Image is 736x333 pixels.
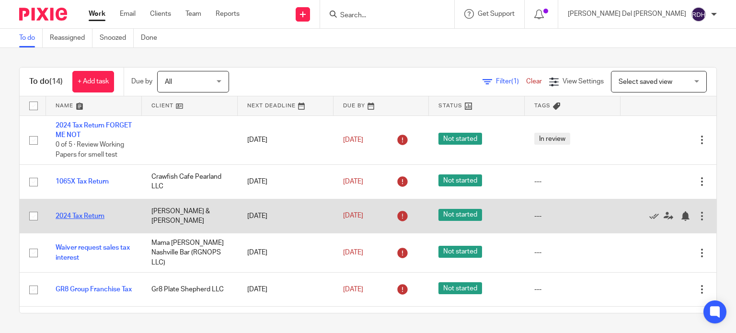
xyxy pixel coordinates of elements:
input: Search [339,11,425,20]
a: Team [185,9,201,19]
a: Reassigned [50,29,92,47]
td: [DATE] [238,165,333,199]
a: 2024 Tax Return [56,213,104,219]
td: [DATE] [238,273,333,307]
a: Reports [216,9,240,19]
span: Not started [438,209,482,221]
td: [DATE] [238,233,333,273]
span: [DATE] [343,137,363,143]
div: --- [534,211,611,221]
span: Select saved view [619,79,672,85]
a: Work [89,9,105,19]
span: [DATE] [343,213,363,219]
span: 0 of 5 · Review Working Papers for smell test [56,141,124,158]
span: [DATE] [343,286,363,293]
span: (1) [511,78,519,85]
td: [DATE] [238,115,333,165]
p: Due by [131,77,152,86]
span: Not started [438,174,482,186]
a: Snoozed [100,29,134,47]
a: GR8 Group Franchise Tax [56,286,132,293]
h1: To do [29,77,63,87]
span: Filter [496,78,526,85]
span: Not started [438,133,482,145]
p: [PERSON_NAME] Del [PERSON_NAME] [568,9,686,19]
a: Done [141,29,164,47]
span: Not started [438,246,482,258]
span: [DATE] [343,249,363,256]
a: To do [19,29,43,47]
a: 1065X Tax Return [56,178,109,185]
td: [PERSON_NAME] & [PERSON_NAME] [142,199,238,233]
span: Tags [534,103,551,108]
td: Gr8 Plate Shepherd LLC [142,273,238,307]
span: Get Support [478,11,515,17]
span: In review [534,133,570,145]
a: + Add task [72,71,114,92]
div: --- [534,248,611,257]
span: View Settings [563,78,604,85]
a: Clear [526,78,542,85]
a: Clients [150,9,171,19]
td: Crawfish Cafe Pearland LLC [142,165,238,199]
div: --- [534,285,611,294]
img: svg%3E [691,7,706,22]
td: [DATE] [238,199,333,233]
span: [DATE] [343,178,363,185]
span: Not started [438,282,482,294]
span: (14) [49,78,63,85]
td: Mama [PERSON_NAME] Nashville Bar (RGNOPS LLC) [142,233,238,273]
div: --- [534,177,611,186]
img: Pixie [19,8,67,21]
a: Email [120,9,136,19]
a: 2024 Tax Return FORGET ME NOT [56,122,132,138]
a: Mark as done [649,211,664,221]
a: Waiver request sales tax interest [56,244,130,261]
span: All [165,79,172,85]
